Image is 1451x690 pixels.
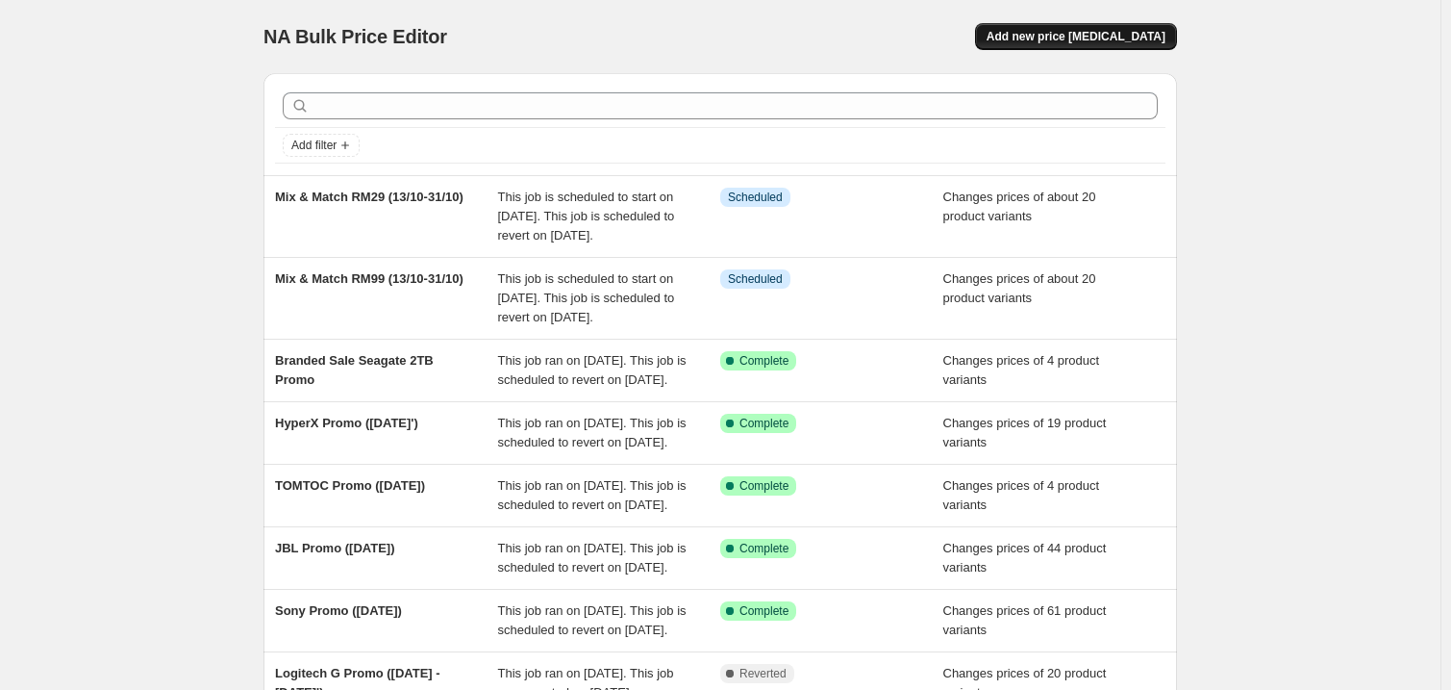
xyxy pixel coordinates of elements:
[943,603,1107,637] span: Changes prices of 61 product variants
[498,190,675,243] span: This job is scheduled to start on [DATE]. This job is scheduled to revert on [DATE].
[987,29,1165,44] span: Add new price [MEDICAL_DATA]
[275,271,463,286] span: Mix & Match RM99 (13/10-31/10)
[943,541,1107,575] span: Changes prices of 44 product variants
[275,603,402,618] span: Sony Promo ([DATE])
[275,353,434,387] span: Branded Sale Seagate 2TB Promo
[739,416,788,431] span: Complete
[275,478,425,493] span: TOMTOC Promo ([DATE])
[498,271,675,324] span: This job is scheduled to start on [DATE]. This job is scheduled to revert on [DATE].
[943,478,1100,512] span: Changes prices of 4 product variants
[943,190,1096,223] span: Changes prices of about 20 product variants
[943,271,1096,305] span: Changes prices of about 20 product variants
[739,478,788,494] span: Complete
[739,603,788,619] span: Complete
[739,541,788,556] span: Complete
[498,541,687,575] span: This job ran on [DATE]. This job is scheduled to revert on [DATE].
[728,271,783,287] span: Scheduled
[275,190,463,204] span: Mix & Match RM29 (13/10-31/10)
[728,190,783,205] span: Scheduled
[498,478,687,512] span: This job ran on [DATE]. This job is scheduled to revert on [DATE].
[943,416,1107,449] span: Changes prices of 19 product variants
[943,353,1100,387] span: Changes prices of 4 product variants
[498,353,687,387] span: This job ran on [DATE]. This job is scheduled to revert on [DATE].
[498,416,687,449] span: This job ran on [DATE]. This job is scheduled to revert on [DATE].
[283,134,360,157] button: Add filter
[275,541,394,555] span: JBL Promo ([DATE])
[263,26,447,47] span: NA Bulk Price Editor
[291,138,337,153] span: Add filter
[275,416,418,430] span: HyperX Promo ([DATE]')
[739,666,787,681] span: Reverted
[975,23,1177,50] button: Add new price [MEDICAL_DATA]
[498,603,687,637] span: This job ran on [DATE]. This job is scheduled to revert on [DATE].
[739,353,788,369] span: Complete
